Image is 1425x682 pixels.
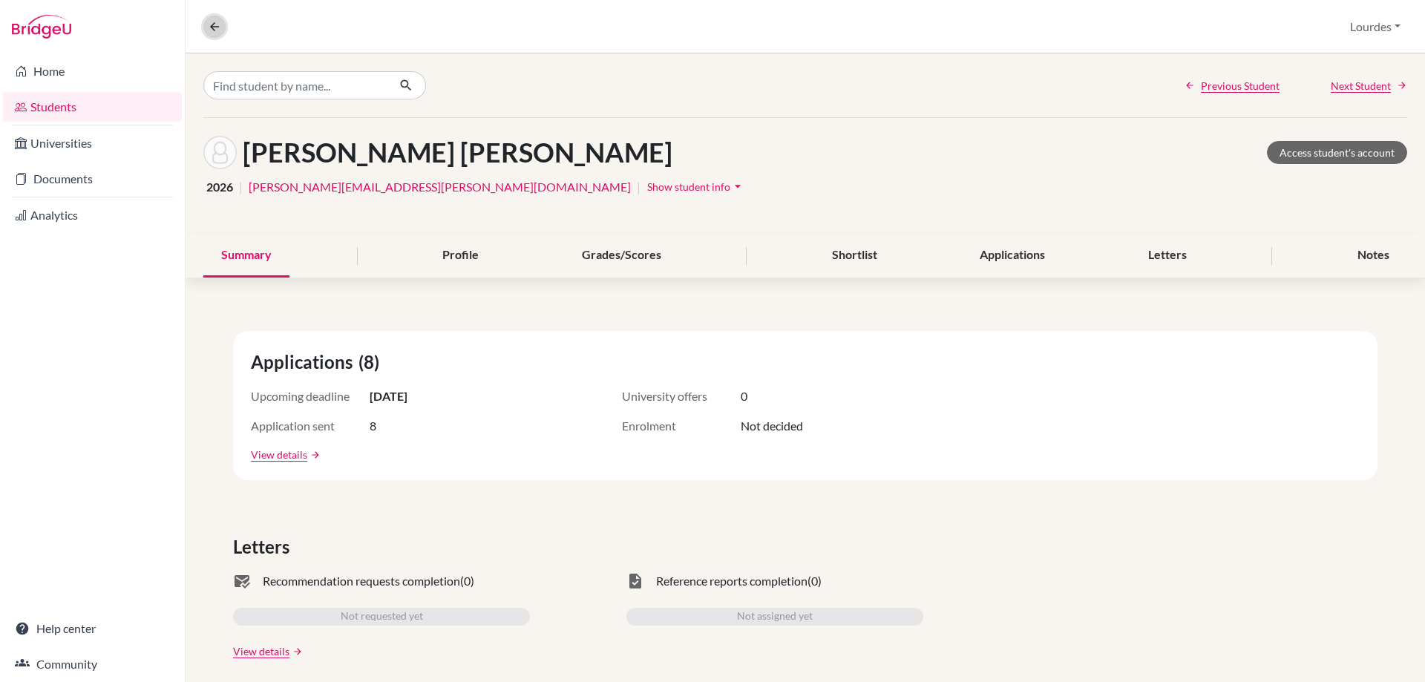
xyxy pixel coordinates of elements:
a: Next Student [1331,78,1407,94]
input: Find student by name... [203,71,387,99]
span: [DATE] [370,387,407,405]
div: Applications [962,234,1063,278]
div: Notes [1340,234,1407,278]
i: arrow_drop_down [730,179,745,194]
a: Help center [3,614,182,643]
span: (8) [358,349,385,376]
a: View details [233,643,289,659]
div: Shortlist [814,234,895,278]
span: Application sent [251,417,370,435]
a: Students [3,92,182,122]
span: Next Student [1331,78,1391,94]
div: Summary [203,234,289,278]
span: mark_email_read [233,572,251,590]
span: Not assigned yet [737,608,813,626]
a: View details [251,447,307,462]
span: Applications [251,349,358,376]
span: Upcoming deadline [251,387,370,405]
span: Not decided [741,417,803,435]
span: | [239,178,243,196]
span: Previous Student [1201,78,1280,94]
span: | [637,178,641,196]
span: Letters [233,534,295,560]
span: 0 [741,387,747,405]
span: University offers [622,387,741,405]
a: Access student's account [1267,141,1407,164]
a: Universities [3,128,182,158]
a: Previous Student [1185,78,1280,94]
a: Documents [3,164,182,194]
a: arrow_forward [307,450,321,460]
span: Reference reports completion [656,572,807,590]
img: Eduardo Arce Gómez's avatar [203,136,237,169]
a: Community [3,649,182,679]
button: Lourdes [1343,13,1407,41]
span: Enrolment [622,417,741,435]
span: 8 [370,417,376,435]
span: (0) [807,572,822,590]
div: Profile [425,234,497,278]
span: Show student info [647,180,730,193]
a: Analytics [3,200,182,230]
span: 2026 [206,178,233,196]
span: Recommendation requests completion [263,572,460,590]
div: Grades/Scores [564,234,679,278]
h1: [PERSON_NAME] [PERSON_NAME] [243,137,672,168]
span: (0) [460,572,474,590]
a: [PERSON_NAME][EMAIL_ADDRESS][PERSON_NAME][DOMAIN_NAME] [249,178,631,196]
a: arrow_forward [289,646,303,657]
img: Bridge-U [12,15,71,39]
span: Not requested yet [341,608,423,626]
div: Letters [1130,234,1205,278]
a: Home [3,56,182,86]
button: Show student infoarrow_drop_down [646,175,746,198]
span: task [626,572,644,590]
